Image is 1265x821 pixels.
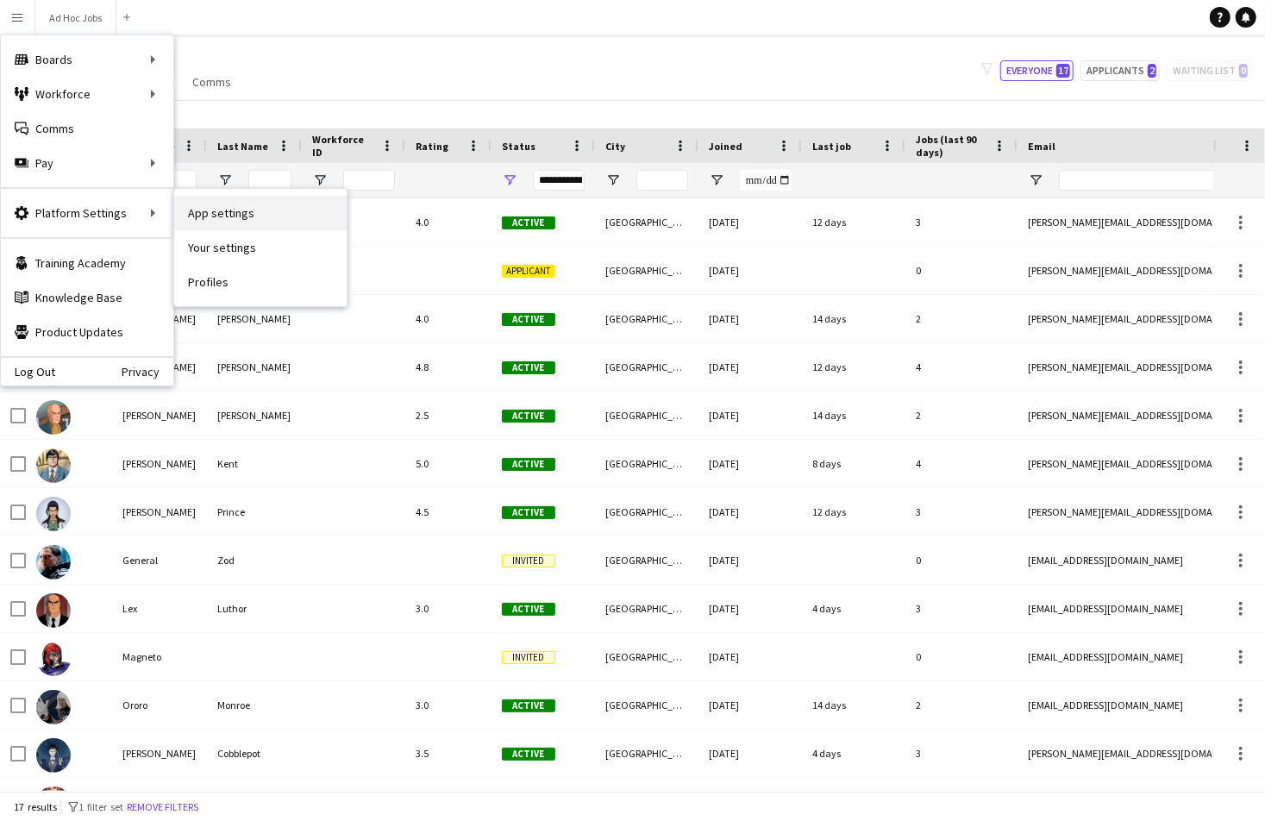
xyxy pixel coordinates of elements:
div: [GEOGRAPHIC_DATA] [595,247,698,294]
div: [DATE] [698,247,802,294]
img: Magneto [36,642,71,676]
span: Active [502,313,555,326]
button: Open Filter Menu [312,172,328,188]
span: Jobs (last 90 days) [916,133,986,159]
div: [GEOGRAPHIC_DATA] [595,681,698,729]
div: Pay [1,146,173,180]
a: Privacy [122,365,173,379]
div: General [112,536,207,584]
div: 4 [905,440,1018,487]
img: Lex Luthor [36,593,71,628]
a: Profiles [174,265,347,299]
div: [PERSON_NAME] [207,392,302,439]
div: Boards [1,42,173,77]
div: 3 [905,730,1018,777]
div: Ororo [112,681,207,729]
span: Rating [416,140,448,153]
div: Prince [207,488,302,536]
button: Open Filter Menu [605,172,621,188]
button: Open Filter Menu [709,172,724,188]
div: [DATE] [698,633,802,680]
div: 4 days [802,730,905,777]
a: Log Out [1,365,55,379]
div: 3 [905,488,1018,536]
div: [PERSON_NAME] [207,343,302,391]
a: Comms [1,111,173,146]
div: [DATE] [698,585,802,632]
div: 3.5 [405,730,492,777]
span: 17 [1056,64,1070,78]
span: Active [502,603,555,616]
div: 3.0 [405,585,492,632]
span: Active [502,361,555,374]
div: 14 days [802,392,905,439]
div: 4 days [802,585,905,632]
div: [DATE] [698,392,802,439]
input: First Name Filter Input [153,170,197,191]
span: Active [502,506,555,519]
div: 0 [905,633,1018,680]
img: Diana Prince [36,497,71,531]
div: Platform Settings [1,196,173,230]
div: 12 days [802,198,905,246]
input: Last Name Filter Input [248,170,291,191]
span: Last Name [217,140,268,153]
div: 2.5 [405,392,492,439]
span: Active [502,699,555,712]
div: [GEOGRAPHIC_DATA] [595,730,698,777]
div: [GEOGRAPHIC_DATA] [595,198,698,246]
div: 2 [905,295,1018,342]
div: 4 [905,343,1018,391]
button: Ad Hoc Jobs [35,1,116,34]
input: Joined Filter Input [740,170,792,191]
div: Cobblepot [207,730,302,777]
img: Oswald Cobblepot [36,738,71,773]
div: [PERSON_NAME] [112,440,207,487]
div: [DATE] [698,536,802,584]
span: Status [502,140,535,153]
div: 3.0 [405,681,492,729]
span: Comms [192,74,231,90]
div: 14 days [802,295,905,342]
div: [DATE] [698,295,802,342]
span: Applicant [502,265,555,278]
a: Training Academy [1,246,173,280]
div: [PERSON_NAME] [112,730,207,777]
div: [DATE] [698,681,802,729]
div: [GEOGRAPHIC_DATA] [595,585,698,632]
div: [DATE] [698,730,802,777]
div: 4.0 [405,198,492,246]
div: Zod [207,536,302,584]
button: Applicants2 [1080,60,1160,81]
a: Comms [185,71,238,93]
span: Invited [502,555,555,567]
span: Workforce ID [312,133,374,159]
span: Active [502,216,555,229]
div: [PERSON_NAME] [112,488,207,536]
span: Invited [502,651,555,664]
div: 2 [905,681,1018,729]
div: [PERSON_NAME] [207,295,302,342]
div: [GEOGRAPHIC_DATA] [595,536,698,584]
span: Active [502,748,555,761]
span: Active [502,458,555,471]
button: Remove filters [123,798,202,817]
div: [GEOGRAPHIC_DATA] [595,392,698,439]
button: Open Filter Menu [502,172,517,188]
div: 14 days [802,681,905,729]
span: City [605,140,625,153]
div: Luthor [207,585,302,632]
span: 2 [1148,64,1156,78]
div: Monroe [207,681,302,729]
div: [GEOGRAPHIC_DATA] [595,440,698,487]
a: Product Updates [1,315,173,349]
img: Pepper Pots [36,787,71,821]
input: Workforce ID Filter Input [343,170,395,191]
a: App settings [174,196,347,230]
div: 0 [905,247,1018,294]
div: 4.5 [405,488,492,536]
input: City Filter Input [636,170,688,191]
div: 3 [905,585,1018,632]
a: Knowledge Base [1,280,173,315]
span: Last job [812,140,851,153]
